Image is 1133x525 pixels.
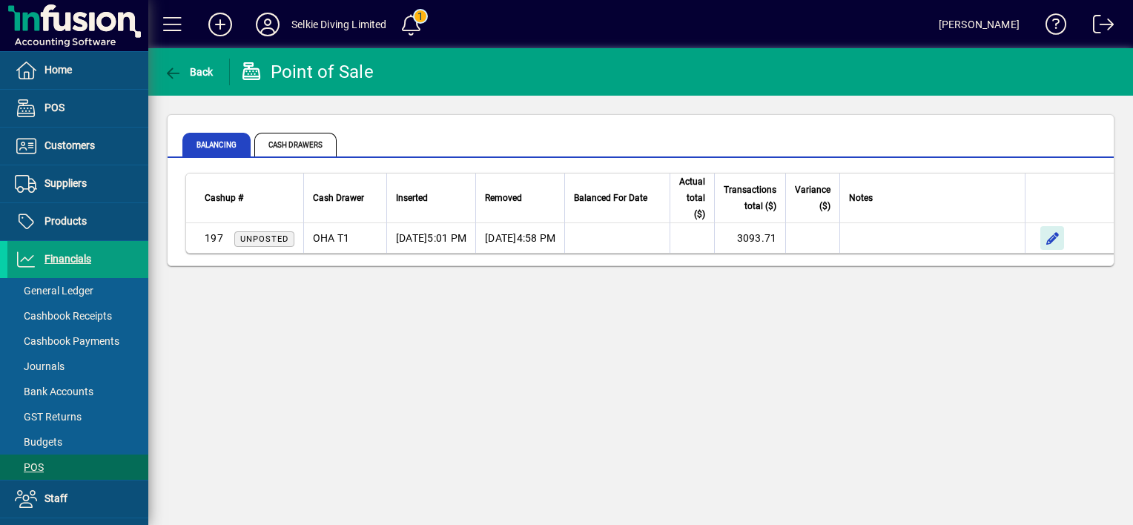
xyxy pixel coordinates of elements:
[15,285,93,297] span: General Ledger
[724,182,776,214] span: Transactions total ($)
[164,66,214,78] span: Back
[7,328,148,354] a: Cashbook Payments
[939,13,1020,36] div: [PERSON_NAME]
[574,190,647,206] span: Balanced For Date
[44,139,95,151] span: Customers
[7,455,148,480] a: POS
[485,231,517,245] span: [DATE]
[44,253,91,265] span: Financials
[44,64,72,76] span: Home
[15,360,65,372] span: Journals
[7,429,148,455] a: Budgets
[7,303,148,328] a: Cashbook Receipts
[15,411,82,423] span: GST Returns
[7,354,148,379] a: Journals
[205,190,294,206] div: Cashup #
[205,190,243,206] span: Cashup #
[44,102,65,113] span: POS
[795,182,830,214] span: Variance ($)
[427,231,466,245] span: 5:01 PM
[15,310,112,322] span: Cashbook Receipts
[679,174,705,222] span: Actual total ($)
[291,13,387,36] div: Selkie Diving Limited
[7,52,148,89] a: Home
[517,231,556,245] span: 4:58 PM
[1034,3,1067,51] a: Knowledge Base
[7,481,148,518] a: Staff
[313,190,364,206] span: Cash Drawer
[44,177,87,189] span: Suppliers
[7,90,148,127] a: POS
[15,436,62,448] span: Budgets
[1082,3,1114,51] a: Logout
[15,386,93,397] span: Bank Accounts
[396,190,428,206] span: Inserted
[849,190,873,206] span: Notes
[160,59,217,85] button: Back
[205,231,294,246] div: 197
[396,231,428,245] span: [DATE]
[7,165,148,202] a: Suppliers
[574,190,661,206] div: Balanced For Date
[313,190,377,206] div: Cash Drawer
[241,60,374,84] div: Point of Sale
[182,133,251,156] span: Balancing
[7,203,148,240] a: Products
[196,11,244,38] button: Add
[44,492,67,504] span: Staff
[7,128,148,165] a: Customers
[7,379,148,404] a: Bank Accounts
[714,223,785,253] td: 3093.71
[7,278,148,303] a: General Ledger
[313,231,377,245] div: OHA T1
[1040,226,1064,250] button: Edit
[485,190,522,206] span: Removed
[15,335,119,347] span: Cashbook Payments
[15,461,44,473] span: POS
[244,11,291,38] button: Profile
[240,234,288,244] span: Unposted
[254,133,337,156] span: Cash Drawers
[44,215,87,227] span: Products
[7,404,148,429] a: GST Returns
[148,59,230,85] app-page-header-button: Back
